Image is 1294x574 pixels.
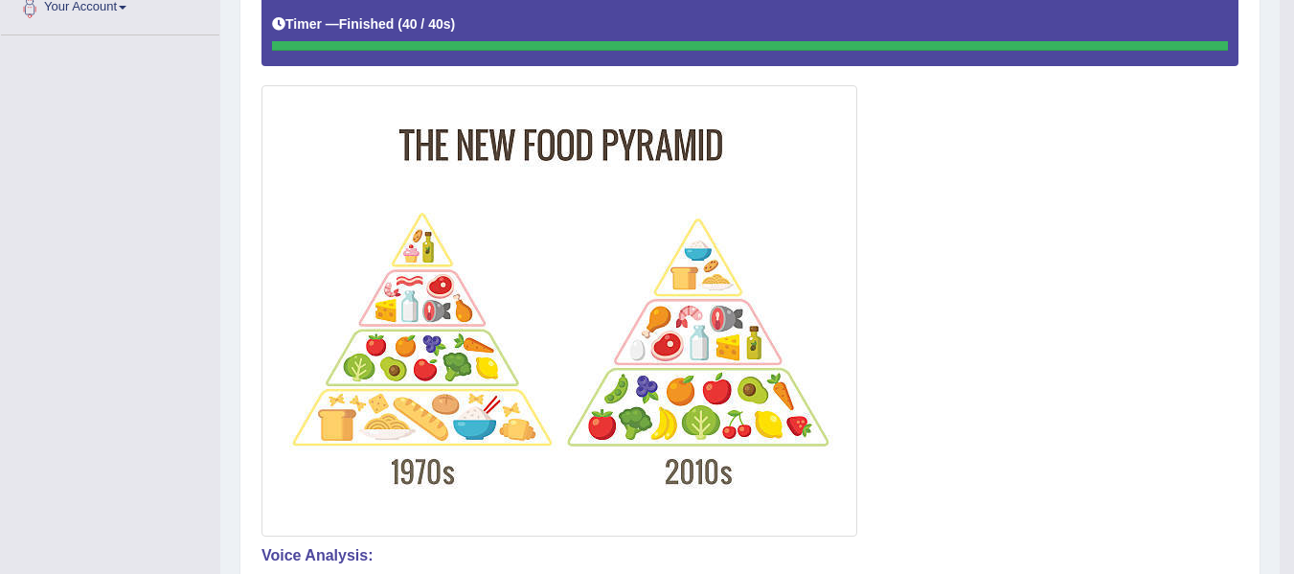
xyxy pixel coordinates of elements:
[339,16,395,32] b: Finished
[261,547,1238,564] h4: Voice Analysis:
[272,17,455,32] h5: Timer —
[397,16,402,32] b: (
[402,16,451,32] b: 40 / 40s
[451,16,456,32] b: )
